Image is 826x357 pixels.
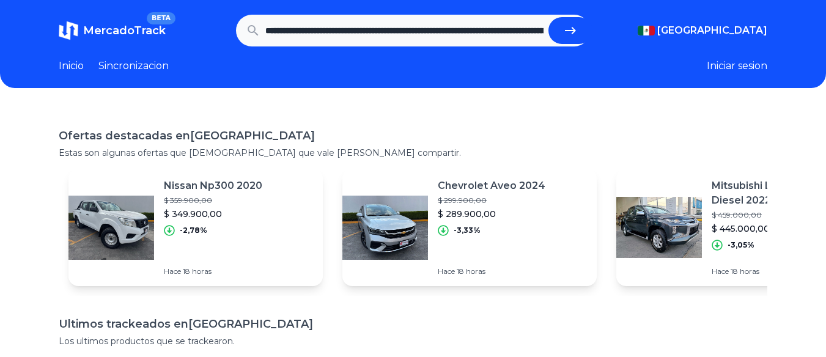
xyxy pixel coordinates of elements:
p: -3,33% [454,226,481,235]
a: Featured imageChevrolet Aveo 2024$ 299.900,00$ 289.900,00-3,33%Hace 18 horas [342,169,597,286]
p: $ 289.900,00 [438,208,545,220]
p: $ 349.900,00 [164,208,262,220]
span: MercadoTrack [83,24,166,37]
button: [GEOGRAPHIC_DATA] [638,23,767,38]
p: Estas son algunas ofertas que [DEMOGRAPHIC_DATA] que vale [PERSON_NAME] compartir. [59,147,767,159]
p: Nissan Np300 2020 [164,178,262,193]
a: Inicio [59,59,84,73]
h1: Ultimos trackeados en [GEOGRAPHIC_DATA] [59,315,767,333]
a: MercadoTrackBETA [59,21,166,40]
button: Iniciar sesion [707,59,767,73]
h1: Ofertas destacadas en [GEOGRAPHIC_DATA] [59,127,767,144]
a: Sincronizacion [98,59,169,73]
p: -2,78% [180,226,207,235]
p: -3,05% [728,240,754,250]
img: Featured image [68,185,154,270]
img: Mexico [638,26,655,35]
p: Hace 18 horas [438,267,545,276]
p: Chevrolet Aveo 2024 [438,178,545,193]
span: BETA [147,12,175,24]
img: MercadoTrack [59,21,78,40]
p: Hace 18 horas [164,267,262,276]
a: Featured imageNissan Np300 2020$ 359.900,00$ 349.900,00-2,78%Hace 18 horas [68,169,323,286]
span: [GEOGRAPHIC_DATA] [657,23,767,38]
img: Featured image [342,185,428,270]
p: $ 359.900,00 [164,196,262,205]
p: $ 299.900,00 [438,196,545,205]
img: Featured image [616,185,702,270]
p: Los ultimos productos que se trackearon. [59,335,767,347]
